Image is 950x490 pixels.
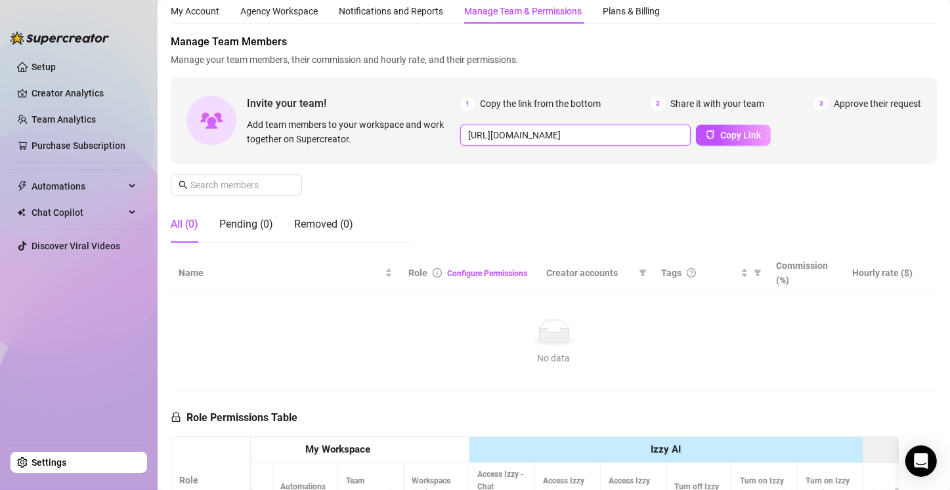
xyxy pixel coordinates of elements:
button: Copy Link [696,125,771,146]
span: filter [636,263,649,283]
span: Tags [661,266,681,280]
span: Add team members to your workspace and work together on Supercreator. [247,117,455,146]
span: filter [639,269,647,277]
div: Manage Team & Permissions [464,4,582,18]
span: thunderbolt [17,181,28,192]
a: Settings [32,457,66,468]
span: copy [706,130,715,139]
th: Name [171,253,400,293]
strong: Izzy AI [651,443,681,455]
div: Plans & Billing [603,4,660,18]
div: Pending (0) [219,216,273,232]
span: Role [408,268,427,278]
a: Configure Permissions [447,269,527,278]
a: Setup [32,62,56,72]
span: search [179,180,188,190]
span: filter [754,269,762,277]
span: Chat Copilot [32,202,125,223]
span: Invite your team! [247,95,460,112]
strong: My Workspace [305,443,370,455]
span: Approve their request [834,96,921,111]
div: All (0) [171,216,198,232]
div: Agency Workspace [240,4,318,18]
div: No data [184,351,924,365]
span: Share it with your team [670,96,764,111]
img: logo-BBDzfeDw.svg [11,31,109,45]
a: Purchase Subscription [32,140,125,151]
span: 1 [460,96,475,111]
span: filter [751,263,764,283]
img: Chat Copilot [17,208,26,217]
h5: Role Permissions Table [171,410,297,426]
span: info-circle [433,268,442,277]
span: Manage Team Members [171,34,937,50]
span: Creator accounts [546,266,634,280]
a: Team Analytics [32,114,96,125]
span: 2 [651,96,665,111]
th: Commission (%) [768,253,845,293]
th: Hourly rate ($) [844,253,921,293]
a: Discover Viral Videos [32,241,120,251]
span: Name [179,266,382,280]
div: Removed (0) [294,216,353,232]
a: Creator Analytics [32,83,137,104]
span: Manage your team members, their commission and hourly rate, and their permissions. [171,52,937,67]
div: Open Intercom Messenger [905,445,937,477]
span: Copy the link from the bottom [480,96,601,111]
span: question-circle [687,268,696,277]
span: 3 [814,96,829,111]
span: lock [171,412,181,422]
div: My Account [171,4,219,18]
span: Automations [32,176,125,197]
input: Search members [190,178,284,192]
span: Copy Link [720,130,761,140]
div: Notifications and Reports [339,4,443,18]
